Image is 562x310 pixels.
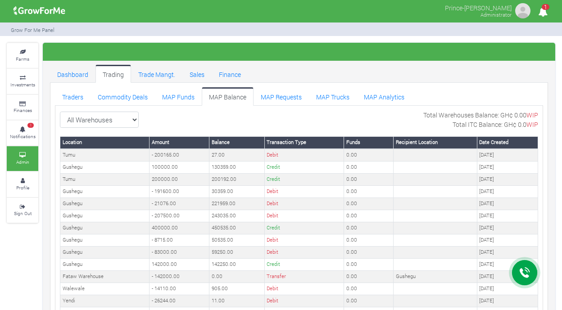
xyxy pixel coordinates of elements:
td: [DATE] [477,210,538,222]
td: 0.00 [344,173,394,185]
td: Gushegu [60,210,150,222]
td: 0.00 [344,270,394,283]
span: WIP [526,120,538,129]
td: 142000.00 [150,258,209,270]
td: Gushegu [60,185,150,198]
td: Walewale [60,283,150,295]
td: 400000.00 [150,222,209,234]
td: 30359.00 [209,185,264,198]
td: Debit [264,149,344,161]
small: Grow For Me Panel [11,27,54,33]
td: 100000.00 [150,161,209,173]
td: [DATE] [477,149,538,161]
a: Traders [55,87,91,105]
td: 0.00 [344,210,394,222]
a: Sales [182,65,212,83]
td: Credit [264,222,344,234]
td: 0.00 [344,149,394,161]
a: Admin [7,146,38,171]
span: 1 [542,4,549,10]
th: Balance [209,136,264,148]
td: Gushegu [60,234,150,246]
td: Gushegu [60,258,150,270]
td: 243035.00 [209,210,264,222]
td: 200192.00 [209,173,264,185]
span: WIP [526,111,538,119]
td: 142250.00 [209,258,264,270]
th: Transaction Type [264,136,344,148]
td: Gushegu [60,161,150,173]
td: Gushegu [60,222,150,234]
td: Gushegu [60,198,150,210]
td: 11.00 [209,295,264,307]
i: Notifications [534,2,552,22]
td: 221959.00 [209,198,264,210]
th: Location [60,136,150,148]
td: - 200165.00 [150,149,209,161]
td: 0.00 [344,222,394,234]
td: Debit [264,210,344,222]
small: Profile [16,184,29,191]
td: 0.00 [344,185,394,198]
a: Commodity Deals [91,87,155,105]
td: - 207500.00 [150,210,209,222]
td: Credit [264,161,344,173]
td: Debit [264,295,344,307]
a: Finances [7,95,38,120]
p: Prince-[PERSON_NAME] [445,2,512,13]
td: Gushegu [60,246,150,258]
a: Farms [7,43,38,68]
td: 59250.00 [209,246,264,258]
td: Fataw Warehouse [60,270,150,283]
th: Recipient Location [394,136,477,148]
small: Sign Out [14,210,32,216]
a: MAP Trucks [309,87,357,105]
a: MAP Analytics [357,87,412,105]
td: [DATE] [477,246,538,258]
td: 905.00 [209,283,264,295]
th: Amount [150,136,209,148]
td: Debit [264,246,344,258]
a: 1 [534,9,552,17]
td: - 8715.00 [150,234,209,246]
td: [DATE] [477,283,538,295]
td: - 21076.00 [150,198,209,210]
td: Tumu [60,149,150,161]
a: Sign Out [7,198,38,223]
td: 0.00 [344,161,394,173]
td: - 14110.00 [150,283,209,295]
th: Funds [344,136,394,148]
td: Debit [264,198,344,210]
td: 0.00 [344,283,394,295]
a: 1 Notifications [7,121,38,145]
a: Investments [7,69,38,94]
td: 0.00 [344,234,394,246]
img: growforme image [514,2,532,20]
td: [DATE] [477,185,538,198]
a: Dashboard [50,65,95,83]
a: Trading [95,65,131,83]
td: Debit [264,185,344,198]
td: 200000.00 [150,173,209,185]
td: [DATE] [477,173,538,185]
td: Yendi [60,295,150,307]
td: Credit [264,173,344,185]
p: Total ITC Balance: GH¢ 0.0 [453,120,538,129]
a: Finance [212,65,248,83]
td: [DATE] [477,270,538,283]
td: [DATE] [477,258,538,270]
td: Debit [264,234,344,246]
td: Tumu [60,173,150,185]
th: Date Created [477,136,538,148]
td: 50535.00 [209,234,264,246]
small: Admin [16,159,29,165]
td: - 191600.00 [150,185,209,198]
small: Farms [16,56,29,62]
a: Trade Mangt. [131,65,182,83]
small: Notifications [10,133,36,139]
td: [DATE] [477,161,538,173]
p: Total Warehouses Balance: GH¢ 0.00 [423,110,538,120]
a: Profile [7,172,38,197]
small: Finances [14,107,32,113]
a: MAP Funds [155,87,202,105]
